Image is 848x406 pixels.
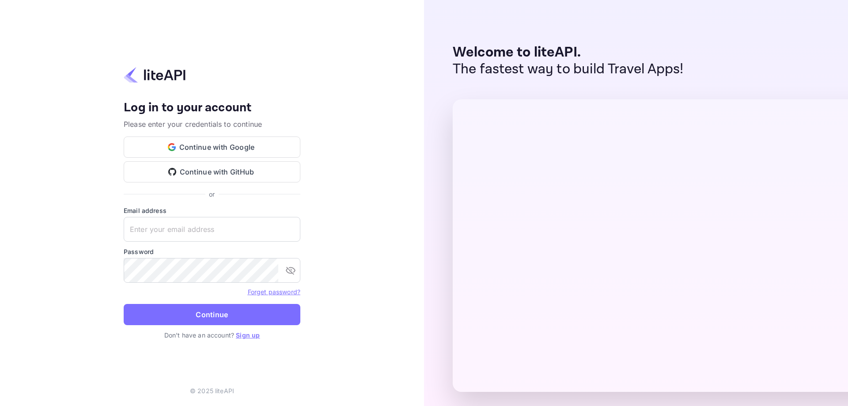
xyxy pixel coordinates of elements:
p: Don't have an account? [124,330,300,340]
p: Welcome to liteAPI. [453,44,684,61]
label: Password [124,247,300,256]
img: liteapi [124,66,185,83]
a: Sign up [236,331,260,339]
input: Enter your email address [124,217,300,242]
button: Continue with GitHub [124,161,300,182]
label: Email address [124,206,300,215]
p: Please enter your credentials to continue [124,119,300,129]
button: toggle password visibility [282,262,299,279]
h4: Log in to your account [124,100,300,116]
p: © 2025 liteAPI [190,386,234,395]
a: Forget password? [248,288,300,296]
a: Forget password? [248,287,300,296]
p: The fastest way to build Travel Apps! [453,61,684,78]
p: or [209,190,215,199]
button: Continue [124,304,300,325]
button: Continue with Google [124,137,300,158]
